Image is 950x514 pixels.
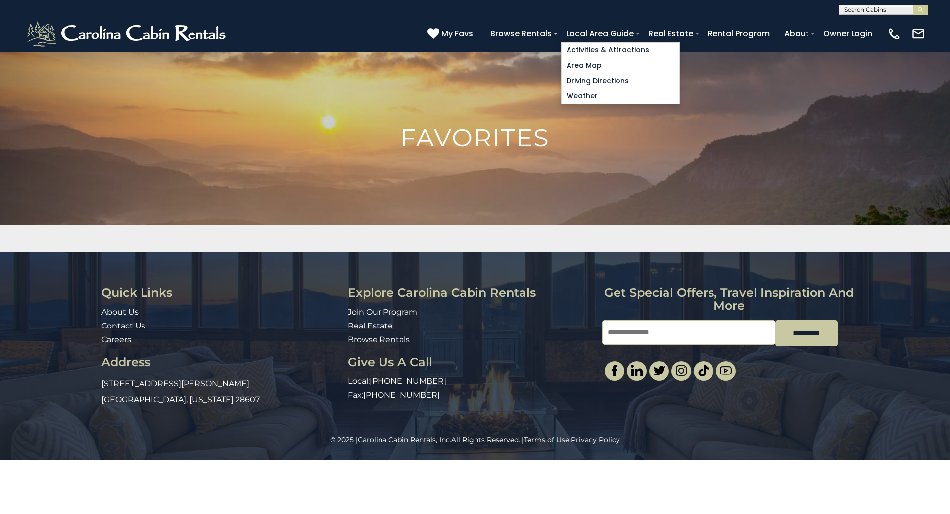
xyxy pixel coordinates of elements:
img: mail-regular-white.png [911,27,925,41]
a: Owner Login [818,25,877,42]
h3: Quick Links [101,286,340,299]
img: tiktok.svg [698,365,710,376]
p: Fax: [348,390,594,401]
a: Local Area Guide [561,25,639,42]
a: About [779,25,814,42]
a: Contact Us [101,321,145,330]
a: Real Estate [643,25,698,42]
p: [STREET_ADDRESS][PERSON_NAME] [GEOGRAPHIC_DATA], [US_STATE] 28607 [101,376,340,408]
a: Rental Program [703,25,775,42]
a: Browse Rentals [348,335,410,344]
a: Terms of Use [524,435,569,444]
img: facebook-single.svg [609,365,620,376]
a: Carolina Cabin Rentals, Inc. [358,435,451,444]
h3: Give Us A Call [348,356,594,369]
a: Weather [562,89,679,104]
span: My Favs [441,27,473,40]
a: Join Our Program [348,307,417,317]
img: twitter-single.svg [653,365,665,376]
h3: Address [101,356,340,369]
img: linkedin-single.svg [631,365,643,376]
a: Real Estate [348,321,393,330]
a: Careers [101,335,131,344]
img: White-1-2.png [25,19,230,48]
h3: Explore Carolina Cabin Rentals [348,286,594,299]
a: [PHONE_NUMBER] [370,376,446,386]
span: © 2025 | [330,435,451,444]
a: About Us [101,307,139,317]
a: Driving Directions [562,73,679,89]
a: Privacy Policy [571,435,620,444]
img: instagram-single.svg [675,365,687,376]
p: Local: [348,376,594,387]
a: Activities & Attractions [562,43,679,58]
img: youtube-light.svg [720,365,732,376]
a: Area Map [562,58,679,73]
a: [PHONE_NUMBER] [363,390,440,400]
p: All Rights Reserved. | | [22,435,928,445]
img: phone-regular-white.png [887,27,901,41]
a: My Favs [427,27,475,40]
h3: Get special offers, travel inspiration and more [602,286,856,313]
a: Browse Rentals [485,25,557,42]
